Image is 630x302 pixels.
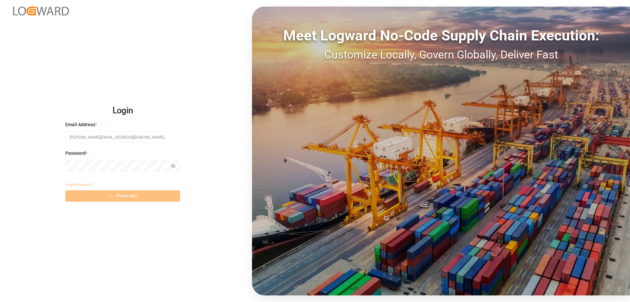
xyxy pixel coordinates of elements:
div: Meet Logward No-Code Supply Chain Execution: [252,25,630,46]
span: Email Address [65,121,95,128]
span: Password [65,150,86,157]
div: Customize Locally, Govern Globally, Deliver Fast [252,46,630,63]
h2: Login [65,100,180,121]
input: Enter your email [65,131,180,143]
img: Logward_new_orange.png [13,7,69,15]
